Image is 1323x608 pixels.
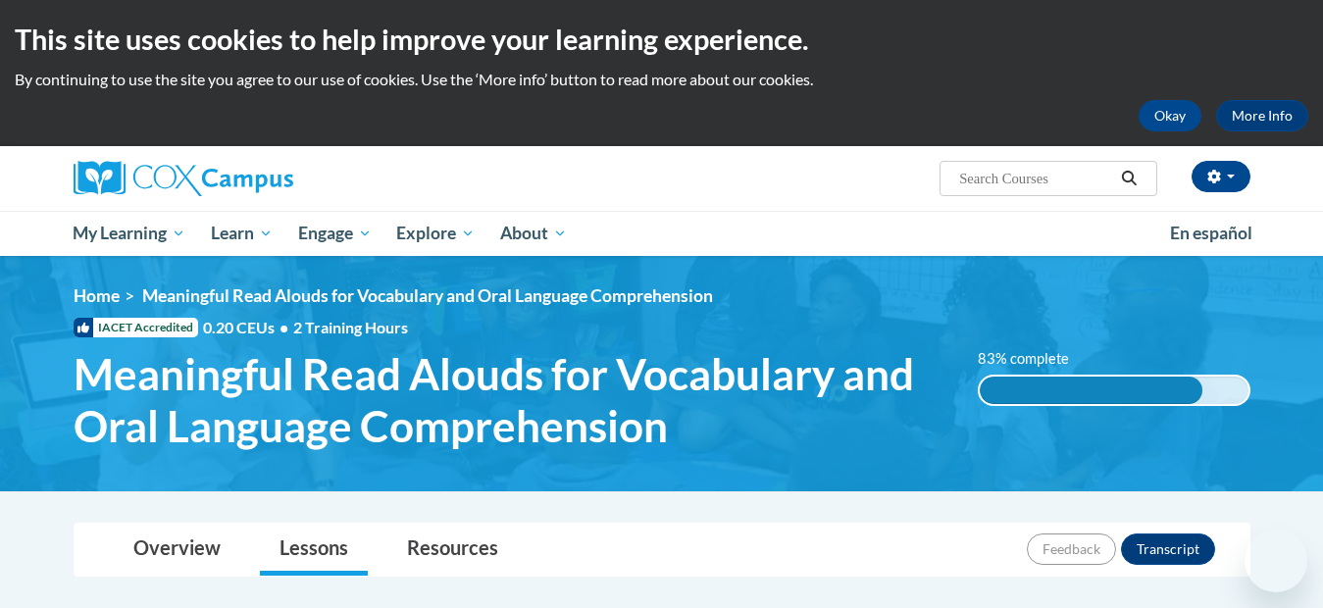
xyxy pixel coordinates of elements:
[211,222,273,245] span: Learn
[285,211,384,256] a: Engage
[74,285,120,306] a: Home
[61,211,199,256] a: My Learning
[74,161,446,196] a: Cox Campus
[142,285,713,306] span: Meaningful Read Alouds for Vocabulary and Oral Language Comprehension
[44,211,1280,256] div: Main menu
[1192,161,1250,192] button: Account Settings
[1027,533,1116,565] button: Feedback
[1121,533,1215,565] button: Transcript
[293,318,408,336] span: 2 Training Hours
[1157,213,1265,254] a: En español
[74,161,293,196] img: Cox Campus
[396,222,475,245] span: Explore
[980,377,1202,404] div: 83% complete
[280,318,288,336] span: •
[15,69,1308,90] p: By continuing to use the site you agree to our use of cookies. Use the ‘More info’ button to read...
[15,20,1308,59] h2: This site uses cookies to help improve your learning experience.
[957,167,1114,190] input: Search Courses
[1245,530,1307,592] iframe: Button to launch messaging window
[500,222,567,245] span: About
[73,222,185,245] span: My Learning
[383,211,487,256] a: Explore
[74,348,949,452] span: Meaningful Read Alouds for Vocabulary and Oral Language Comprehension
[298,222,372,245] span: Engage
[1139,100,1201,131] button: Okay
[978,348,1091,370] label: 83% complete
[1170,223,1252,243] span: En español
[114,524,240,576] a: Overview
[198,211,285,256] a: Learn
[74,318,198,337] span: IACET Accredited
[203,317,293,338] span: 0.20 CEUs
[387,524,518,576] a: Resources
[260,524,368,576] a: Lessons
[1114,167,1144,190] button: Search
[487,211,580,256] a: About
[1216,100,1308,131] a: More Info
